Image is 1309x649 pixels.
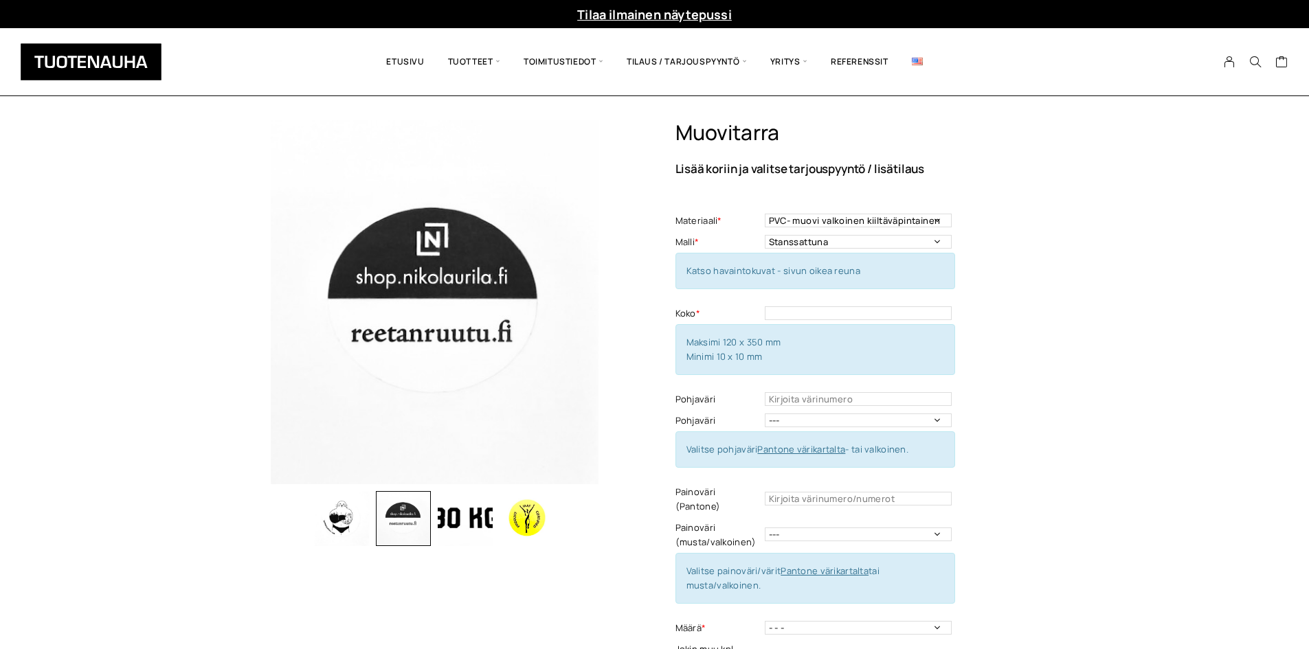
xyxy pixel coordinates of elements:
img: Muovitarra 1 [315,491,370,546]
label: Koko [675,306,761,321]
span: Maksimi 120 x 350 mm Minimi 10 x 10 mm [686,336,781,363]
span: Yritys [759,38,819,85]
a: Pantone värikartalta [781,565,869,577]
a: Pantone värikartalta [757,443,845,455]
label: Painoväri (musta/valkoinen) [675,521,761,549]
span: Valitse painoväri/värit tai musta/valkoinen. [686,565,880,591]
label: Painoväri (Pantone) [675,485,761,514]
input: Kirjoita värinumero/numerot [765,492,952,505]
img: Tuotenauha Oy [21,43,161,80]
label: Määrä [675,621,761,635]
label: Malli [675,235,761,249]
a: Etusivu [374,38,436,85]
img: English [912,58,923,65]
h1: Muovitarra [675,120,1057,146]
span: Toimitustiedot [512,38,615,85]
img: Muovitarra 3 [438,491,493,546]
span: Tuotteet [436,38,512,85]
input: Kirjoita värinumero [765,392,952,406]
span: Tilaus / Tarjouspyyntö [615,38,759,85]
label: Materiaali [675,214,761,228]
span: Katso havaintokuvat - sivun oikea reuna [686,264,860,277]
a: My Account [1216,56,1243,68]
label: Pohjaväri [675,392,761,407]
img: Muovitarra 4 [500,491,555,546]
label: Pohjaväri [675,413,761,428]
span: Valitse pohjaväri - tai valkoinen. [686,443,909,455]
p: Lisää koriin ja valitse tarjouspyyntö / lisätilaus [675,163,1057,174]
a: Cart [1275,55,1288,71]
a: Referenssit [819,38,900,85]
button: Search [1242,56,1268,68]
img: Tuotenauha Muovitarra nikolaurila reetanruutu [253,120,617,484]
a: Tilaa ilmainen näytepussi [577,6,732,23]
